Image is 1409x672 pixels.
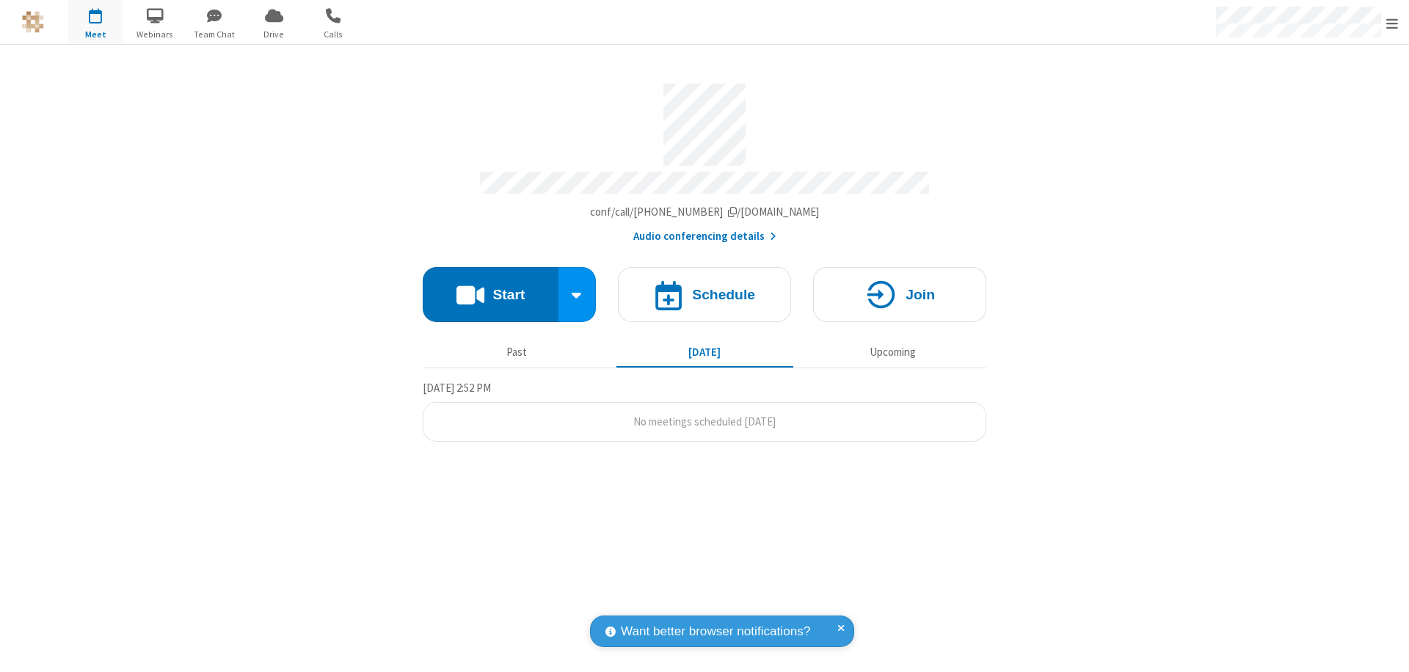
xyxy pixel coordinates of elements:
[247,28,302,41] span: Drive
[616,338,793,366] button: [DATE]
[429,338,605,366] button: Past
[1372,634,1398,662] iframe: Chat
[633,414,776,428] span: No meetings scheduled [DATE]
[68,28,123,41] span: Meet
[558,267,597,322] div: Start conference options
[22,11,44,33] img: QA Selenium DO NOT DELETE OR CHANGE
[128,28,183,41] span: Webinars
[692,288,755,302] h4: Schedule
[621,622,810,641] span: Want better browser notifications?
[618,267,791,322] button: Schedule
[590,205,820,219] span: Copy my meeting room link
[423,73,986,245] section: Account details
[804,338,981,366] button: Upcoming
[423,381,491,395] span: [DATE] 2:52 PM
[590,204,820,221] button: Copy my meeting room linkCopy my meeting room link
[492,288,525,302] h4: Start
[187,28,242,41] span: Team Chat
[906,288,935,302] h4: Join
[423,379,986,442] section: Today's Meetings
[306,28,361,41] span: Calls
[423,267,558,322] button: Start
[813,267,986,322] button: Join
[633,228,776,245] button: Audio conferencing details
